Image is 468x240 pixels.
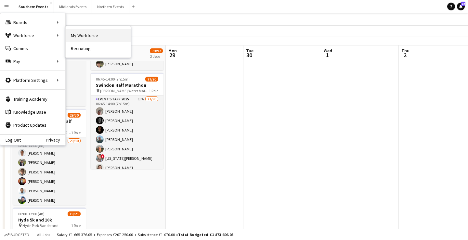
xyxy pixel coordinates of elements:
[91,73,163,169] app-job-card: 06:45-14:00 (7h15m)77/90Swindon Half Marathon [PERSON_NAME] Water Main Car Park1 RoleEvent Staff ...
[100,88,149,93] span: [PERSON_NAME] Water Main Car Park
[57,232,233,237] div: Salary £1 665 376.05 + Expenses £207 250.00 + Subsistence £1 070.00 =
[10,233,29,237] span: Budgeted
[400,51,409,59] span: 2
[461,2,465,6] span: 22
[323,51,332,59] span: 1
[66,42,131,55] a: Recruiting
[22,223,58,228] span: Hyde Park Bandstand
[401,48,409,54] span: Thu
[150,48,163,53] span: 79/92
[101,154,105,158] span: !
[246,48,253,54] span: Tue
[68,211,81,216] span: 19/25
[96,77,130,82] span: 06:45-14:00 (7h15m)
[245,51,253,59] span: 30
[71,223,81,228] span: 1 Role
[324,48,332,54] span: Wed
[18,211,45,216] span: 08:00-12:00 (4h)
[3,231,30,238] button: Budgeted
[91,82,163,88] h3: Swindon Half Marathon
[457,3,465,10] a: 22
[0,119,65,132] a: Product Updates
[0,74,65,87] div: Platform Settings
[0,137,21,143] a: Log Out
[0,29,65,42] div: Workforce
[167,51,177,59] span: 29
[92,0,129,13] button: Northern Events
[0,106,65,119] a: Knowledge Base
[149,88,158,93] span: 1 Role
[0,42,65,55] a: Comms
[71,130,81,135] span: 1 Role
[150,54,162,59] div: 2 Jobs
[145,77,158,82] span: 77/90
[36,232,51,237] span: All jobs
[68,113,81,118] span: 29/30
[54,0,92,13] button: Midlands Events
[66,29,131,42] a: My Workforce
[0,93,65,106] a: Training Academy
[13,109,86,205] app-job-card: 08:00-14:00 (6h)29/30[GEOGRAPHIC_DATA] Half Marathon [GEOGRAPHIC_DATA] [GEOGRAPHIC_DATA]1 RoleEve...
[0,55,65,68] div: Pay
[0,16,65,29] div: Boards
[178,232,233,237] span: Total Budgeted £1 873 696.05
[13,0,54,13] button: Southern Events
[168,48,177,54] span: Mon
[46,137,65,143] a: Privacy
[13,217,86,223] h3: Hyde 5k and 10k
